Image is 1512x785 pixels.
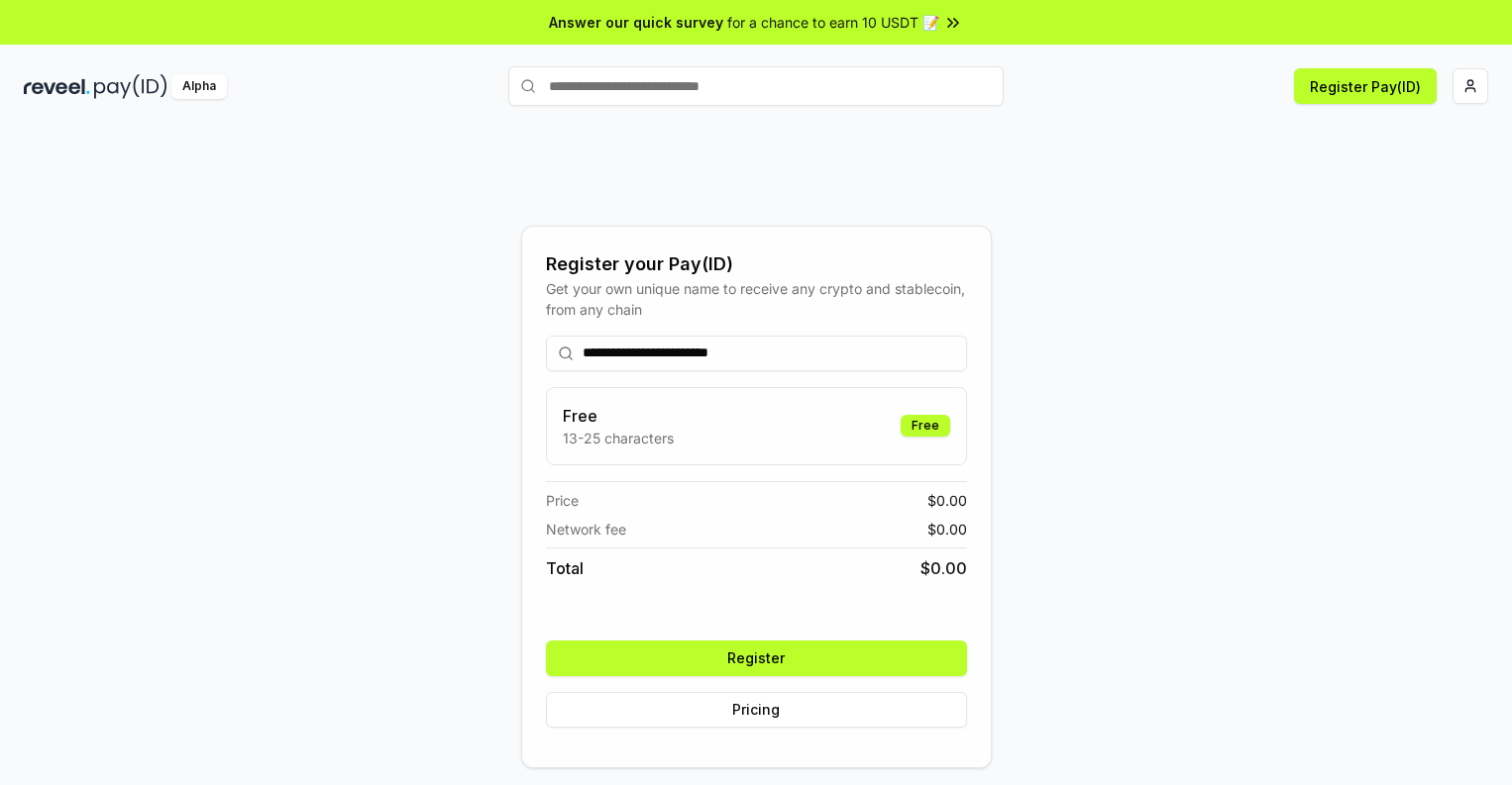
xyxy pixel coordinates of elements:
[1294,68,1437,104] button: Register Pay(ID)
[546,519,626,540] span: Network fee
[546,278,967,320] div: Get your own unique name to receive any crypto and stablecoin, from any chain
[24,74,90,99] img: reveel_dark
[546,250,967,278] div: Register your Pay(ID)
[563,404,674,428] h3: Free
[171,74,227,99] div: Alpha
[563,428,674,448] p: 13-25 characters
[546,640,967,676] button: Register
[549,12,723,33] span: Answer our quick survey
[727,12,939,33] span: for a chance to earn 10 USDT 📝
[546,692,967,728] button: Pricing
[546,490,579,511] span: Price
[927,519,967,540] span: $ 0.00
[901,415,950,437] div: Free
[546,556,584,580] span: Total
[927,490,967,511] span: $ 0.00
[920,556,967,580] span: $ 0.00
[94,74,167,99] img: pay_id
